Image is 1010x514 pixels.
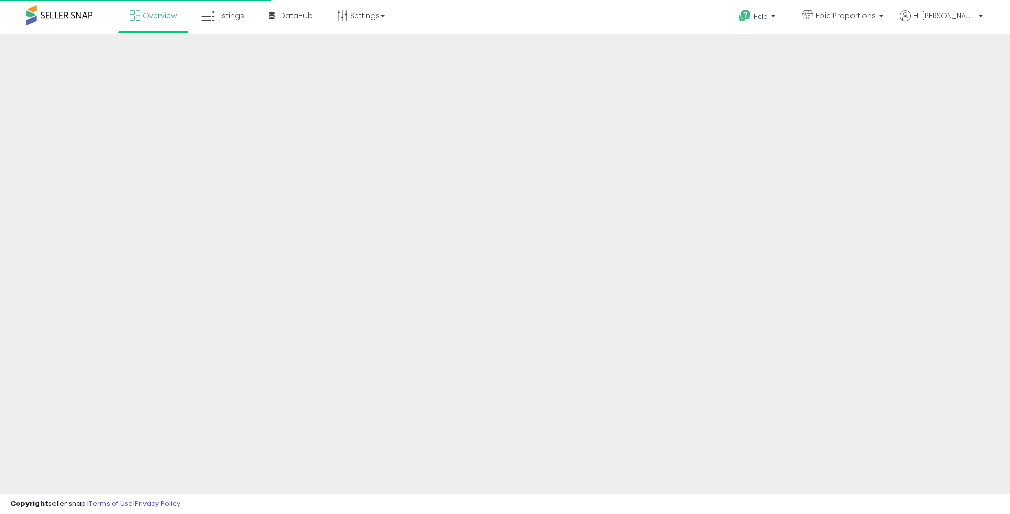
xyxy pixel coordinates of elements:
[738,9,751,22] i: Get Help
[816,10,876,21] span: Epic Proportions
[217,10,244,21] span: Listings
[730,2,786,34] a: Help
[754,12,768,21] span: Help
[143,10,177,21] span: Overview
[900,10,983,34] a: Hi [PERSON_NAME]
[280,10,313,21] span: DataHub
[913,10,976,21] span: Hi [PERSON_NAME]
